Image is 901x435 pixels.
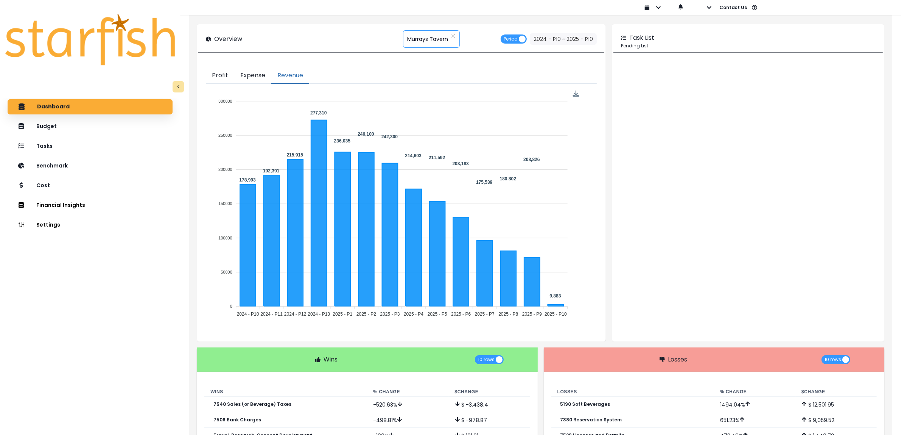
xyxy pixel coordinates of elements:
button: Expense [234,68,271,84]
tspan: 300000 [218,99,232,103]
button: Revenue [271,68,309,84]
th: % Change [714,387,795,397]
tspan: 2025 - P9 [523,311,542,317]
p: Pending List [621,42,875,49]
p: Task List [629,33,654,42]
td: $ -978.87 [449,412,530,428]
p: Wins [324,355,338,364]
tspan: 2025 - P6 [451,311,471,317]
p: Tasks [36,143,53,149]
td: 1494.04 % [714,397,795,412]
td: -520.63 % [367,397,448,412]
span: Period [504,34,518,44]
button: Settings [8,217,173,233]
div: Menu [573,91,579,97]
tspan: 100000 [218,236,232,240]
button: Tasks [8,139,173,154]
button: Benchmark [8,158,173,174]
th: $ Change [449,387,530,397]
tspan: 2024 - P13 [308,311,330,317]
tspan: 200000 [218,167,232,172]
span: 10 rows [478,355,495,364]
tspan: 2025 - P1 [333,311,353,317]
th: Wins [204,387,367,397]
svg: close [451,34,456,38]
button: Clear [451,32,456,40]
tspan: 50000 [221,270,232,274]
th: % Change [367,387,448,397]
tspan: 2024 - P10 [237,311,259,317]
span: Murrays Tavern [407,31,448,47]
th: $ Change [795,387,877,397]
tspan: 0 [230,304,232,309]
tspan: 2025 - P7 [475,311,495,317]
button: Cost [8,178,173,193]
tspan: 2025 - P2 [356,311,376,317]
p: Budget [36,123,57,130]
button: Budget [8,119,173,134]
p: 7540 Sales (or Beverage) Taxes [213,402,291,407]
p: Overview [214,34,242,44]
p: Cost [36,182,50,189]
p: 7506 Bank Charges [213,417,261,422]
tspan: 2024 - P11 [261,311,283,317]
tspan: 2025 - P5 [428,311,447,317]
p: 7380 Reservation System [560,417,622,422]
td: $ -3,438.4 [449,397,530,412]
p: Benchmark [36,163,68,169]
tspan: 2024 - P12 [284,311,307,317]
button: Dashboard [8,99,173,114]
tspan: 150000 [218,202,232,206]
p: Losses [668,355,687,364]
td: 651.23 % [714,412,795,428]
tspan: 2025 - P3 [380,311,400,317]
tspan: 2025 - P8 [499,311,518,317]
img: Download Revenue [573,91,579,97]
span: 10 rows [825,355,841,364]
th: Losses [551,387,714,397]
td: $ 9,059.52 [795,412,877,428]
p: Dashboard [37,103,70,110]
tspan: 2025 - P4 [404,311,424,317]
p: 5190 Soft Beverages [560,402,610,407]
tspan: 2025 - P10 [545,311,567,317]
tspan: 250000 [218,133,232,138]
button: 2024 - P10 ~ 2025 - P10 [530,33,597,45]
button: Financial Insights [8,198,173,213]
td: $ 12,501.95 [795,397,877,412]
td: -498.81 % [367,412,448,428]
button: Profit [206,68,234,84]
